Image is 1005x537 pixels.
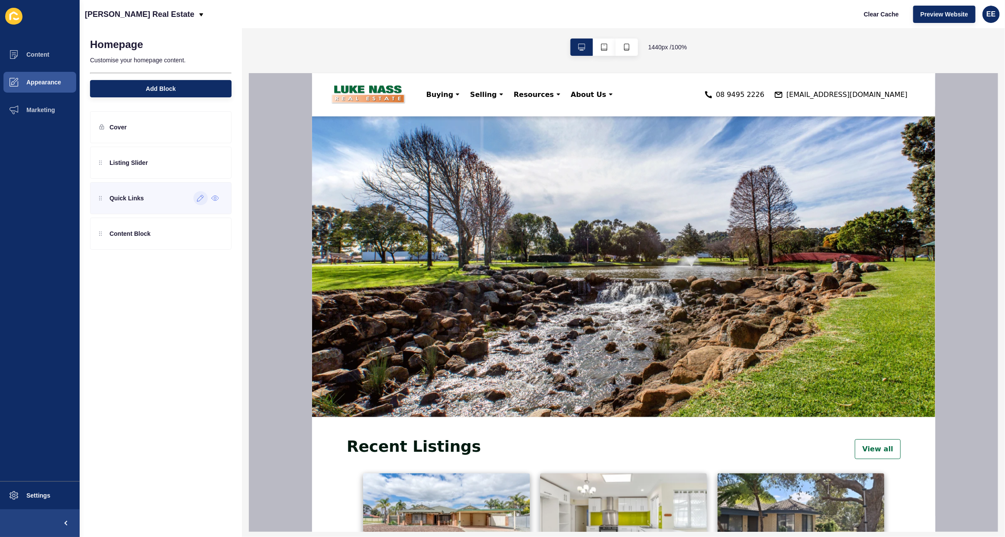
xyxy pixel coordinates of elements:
[110,158,148,167] p: Listing Slider
[259,17,294,26] span: About Us
[857,6,906,23] button: Clear Cache
[228,400,395,494] img: Listing image
[109,17,153,26] div: Buying
[986,10,995,19] span: EE
[110,229,151,238] p: Content Block
[463,18,596,26] a: [EMAIL_ADDRESS][DOMAIN_NAME]
[110,194,144,203] p: Quick Links
[474,16,596,27] span: [EMAIL_ADDRESS][DOMAIN_NAME]
[153,17,196,26] div: Selling
[90,39,143,51] h1: Homepage
[648,43,687,51] span: 1440 px / 100 %
[146,84,176,93] span: Add Block
[543,366,589,386] a: View all
[254,17,301,26] div: About Us
[17,10,95,32] img: logo
[196,17,254,26] div: Resources
[406,400,572,494] img: Listing image
[393,18,452,26] a: 08 9495 2226
[202,17,242,26] span: Resources
[90,80,232,97] button: Add Block
[85,3,194,25] p: [PERSON_NAME] Real Estate
[864,10,899,19] span: Clear Cache
[913,6,976,23] button: Preview Website
[921,10,968,19] span: Preview Website
[35,365,169,382] h2: Recent Listings
[114,17,141,26] span: Buying
[404,16,452,27] span: 08 9495 2226
[17,2,95,41] a: logo
[51,400,218,494] img: Listing image
[90,51,232,70] p: Customise your homepage content.
[110,123,127,132] p: Cover
[158,17,185,26] span: Selling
